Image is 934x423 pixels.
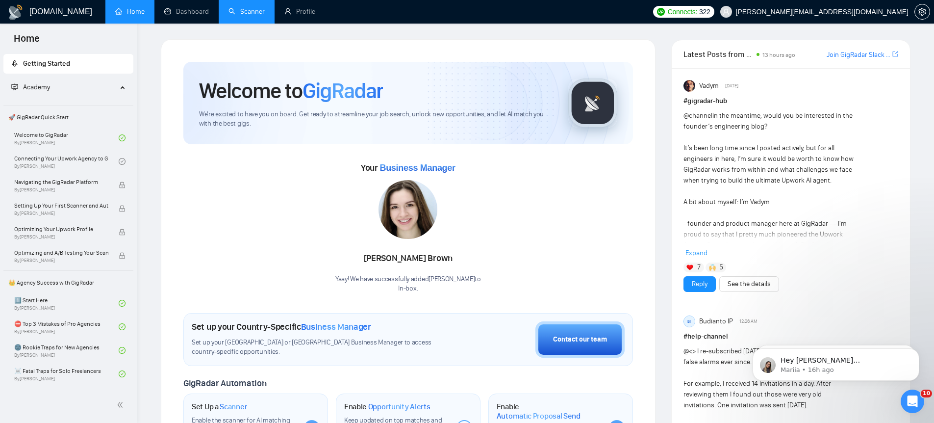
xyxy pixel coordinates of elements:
span: lock [119,182,126,188]
span: user [723,8,730,15]
span: Optimizing and A/B Testing Your Scanner for Better Results [14,248,108,258]
span: Expand [685,249,707,257]
div: Contact our team [553,334,607,345]
span: Vadym [699,80,719,91]
img: 🙌 [709,264,716,271]
span: Latest Posts from the GigRadar Community [683,48,754,60]
button: setting [914,4,930,20]
span: Academy [23,83,50,91]
div: in the meantime, would you be interested in the founder’s engineering blog? It’s been long time s... [683,110,856,391]
span: By [PERSON_NAME] [14,234,108,240]
span: Automatic Proposal Send [497,411,581,421]
span: Optimizing Your Upwork Profile [14,224,108,234]
span: Your [361,162,455,173]
a: export [892,50,898,59]
span: 🚀 GigRadar Quick Start [4,107,132,127]
span: check-circle [119,158,126,165]
h1: Enable [344,402,430,412]
img: gigradar-logo.png [568,79,617,128]
span: By [PERSON_NAME] [14,258,108,264]
span: check-circle [119,300,126,307]
span: double-left [117,400,126,410]
img: Vadym [683,80,695,92]
span: Academy [11,83,50,91]
div: Yaay! We have successfully added [PERSON_NAME] to [335,275,481,293]
p: In-box . [335,284,481,293]
span: Business Manager [301,321,371,332]
h1: Enable [497,402,601,421]
span: Business Manager [379,163,455,173]
h1: # gigradar-hub [683,96,898,106]
span: lock [119,252,126,259]
img: ❤️ [686,264,693,271]
span: Hey [PERSON_NAME][EMAIL_ADDRESS][DOMAIN_NAME], Looks like your Upwork agency Admiral Studios 🏆 Aw... [43,28,169,183]
a: userProfile [284,7,315,16]
li: Getting Started [3,54,133,74]
span: lock [119,229,126,236]
h1: # help-channel [683,331,898,342]
span: check-circle [119,347,126,354]
span: Getting Started [23,59,70,68]
span: 12:26 AM [739,317,757,326]
iframe: Intercom notifications message [738,328,934,397]
a: 1️⃣ Start HereBy[PERSON_NAME] [14,292,119,314]
span: Setting Up Your First Scanner and Auto-Bidder [14,201,108,211]
a: 🌚 Rookie Traps for New AgenciesBy[PERSON_NAME] [14,340,119,361]
a: ⛔ Top 3 Mistakes of Pro AgenciesBy[PERSON_NAME] [14,316,119,338]
span: 👑 Agency Success with GigRadar [4,273,132,292]
a: Join GigRadar Slack Community [827,50,890,60]
a: ☠️ Fatal Traps for Solo FreelancersBy[PERSON_NAME] [14,363,119,385]
span: GigRadar Automation [183,378,266,389]
span: 7 [697,263,701,272]
span: 10 [921,390,932,397]
span: Home [6,31,48,52]
span: Navigating the GigRadar Platform [14,177,108,187]
a: Welcome to GigRadarBy[PERSON_NAME] [14,127,119,149]
span: [DATE] [725,81,738,90]
h1: Set Up a [192,402,247,412]
h1: Set up your Country-Specific [192,321,371,332]
span: rocket [11,60,18,67]
a: See the details [728,279,771,290]
img: 1706121186664-multi-268.jpg [379,180,437,239]
span: We're excited to have you on board. Get ready to streamline your job search, unlock new opportuni... [199,110,553,129]
img: logo [8,4,24,20]
a: Reply [692,279,707,290]
span: 322 [699,6,710,17]
span: 5 [719,263,723,272]
span: Budianto IP [699,316,733,327]
div: [PERSON_NAME] Brown [335,250,481,267]
span: export [892,50,898,58]
img: upwork-logo.png [657,8,665,16]
button: Reply [683,276,716,292]
p: Message from Mariia, sent 16h ago [43,38,169,47]
div: BI [684,316,695,327]
span: 13 hours ago [762,52,795,58]
span: fund-projection-screen [11,83,18,90]
button: Contact our team [535,321,625,358]
span: Connects: [668,6,697,17]
a: homeHome [115,7,145,16]
a: searchScanner [228,7,265,16]
a: dashboardDashboard [164,7,209,16]
span: By [PERSON_NAME] [14,211,108,216]
h1: Welcome to [199,78,383,104]
span: lock [119,205,126,212]
span: check-circle [119,370,126,377]
span: Scanner [220,402,247,412]
span: GigRadar [303,78,383,104]
a: setting [914,8,930,16]
span: @channel [683,111,712,120]
span: check-circle [119,134,126,141]
button: See the details [719,276,779,292]
span: check-circle [119,323,126,330]
iframe: Intercom live chat [901,390,924,413]
span: Opportunity Alerts [368,402,430,412]
a: Connecting Your Upwork Agency to GigRadarBy[PERSON_NAME] [14,151,119,172]
span: By [PERSON_NAME] [14,187,108,193]
span: Set up your [GEOGRAPHIC_DATA] or [GEOGRAPHIC_DATA] Business Manager to access country-specific op... [192,338,452,357]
